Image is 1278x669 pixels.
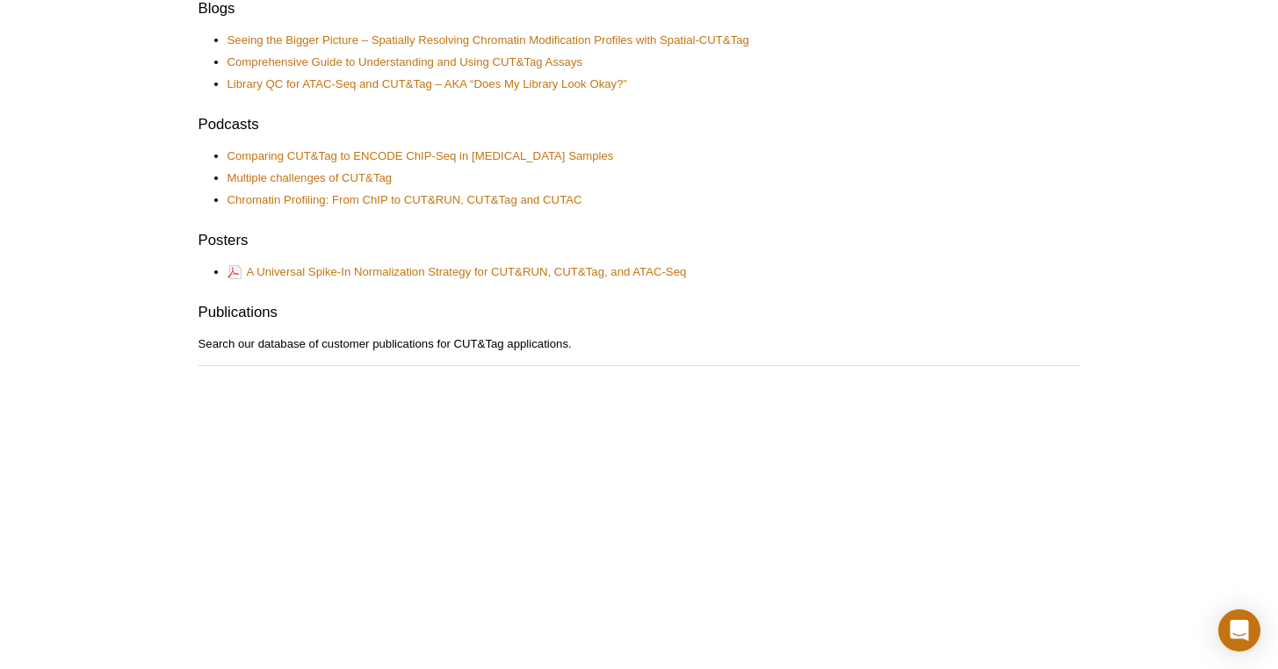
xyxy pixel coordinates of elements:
a: A Universal Spike-In Normalization Strategy for CUT&RUN, CUT&Tag, and ATAC-Seq [227,263,687,282]
a: Library QC for ATAC-Seq and CUT&Tag – AKA “Does My Library Look Okay?” [227,76,627,92]
h2: Publications [199,302,1080,323]
a: Seeing the Bigger Picture – Spatially Resolving Chromatin Modification Profiles with Spatial-CUT&Tag [227,32,749,48]
div: Open Intercom Messenger [1218,609,1260,651]
h2: Podcasts [199,114,1080,135]
a: Multiple challenges of CUT&Tag [227,170,393,186]
a: Comparing CUT&Tag to ENCODE ChIP-Seq in [MEDICAL_DATA] Samples [227,148,614,164]
h2: Posters [199,230,1080,251]
a: Chromatin Profiling: From ChIP to CUT&RUN, CUT&Tag and CUTAC [227,192,582,208]
p: Search our database of customer publications for CUT&Tag applications. [199,336,1080,352]
a: Comprehensive Guide to Understanding and Using CUT&Tag Assays [227,54,583,70]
